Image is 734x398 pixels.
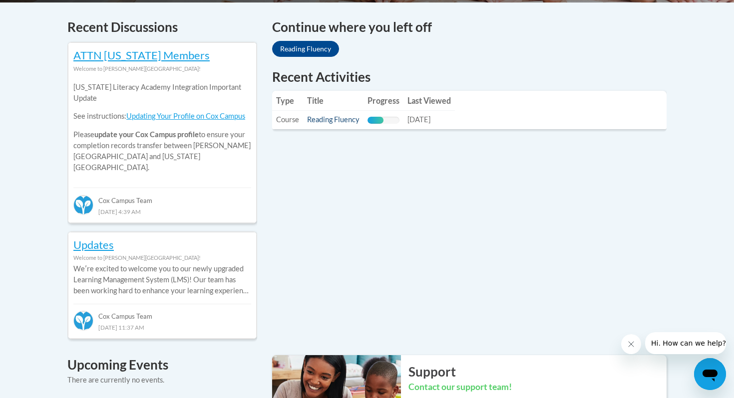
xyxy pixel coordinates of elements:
h2: Support [408,363,667,381]
span: [DATE] [407,115,430,124]
h1: Recent Activities [272,68,667,86]
div: Welcome to [PERSON_NAME][GEOGRAPHIC_DATA]! [73,63,251,74]
img: Cox Campus Team [73,195,93,215]
a: Updates [73,238,114,251]
iframe: Button to launch messaging window [694,358,726,390]
p: See instructions: [73,111,251,122]
div: [DATE] 11:37 AM [73,322,251,333]
h3: Contact our support team! [408,381,667,394]
a: ATTN [US_STATE] Members [73,48,210,62]
div: Please to ensure your completion records transfer between [PERSON_NAME][GEOGRAPHIC_DATA] and [US_... [73,74,251,181]
div: Cox Campus Team [73,188,251,205]
p: [US_STATE] Literacy Academy Integration Important Update [73,82,251,104]
div: [DATE] 4:39 AM [73,206,251,217]
iframe: Message from company [645,332,726,354]
div: Welcome to [PERSON_NAME][GEOGRAPHIC_DATA]! [73,252,251,263]
span: Course [276,115,299,124]
div: Progress, % [367,117,383,124]
h4: Continue where you left off [272,17,667,37]
th: Progress [364,91,403,111]
img: Cox Campus Team [73,311,93,331]
p: Weʹre excited to welcome you to our newly upgraded Learning Management System (LMS)! Our team has... [73,263,251,296]
iframe: Close message [621,334,641,354]
b: update your Cox Campus profile [94,130,199,139]
a: Reading Fluency [272,41,339,57]
span: There are currently no events. [67,376,164,384]
th: Type [272,91,303,111]
th: Last Viewed [403,91,455,111]
h4: Upcoming Events [67,355,257,375]
a: Reading Fluency [307,115,360,124]
th: Title [303,91,364,111]
h4: Recent Discussions [67,17,257,37]
div: Cox Campus Team [73,304,251,322]
a: Updating Your Profile on Cox Campus [126,112,245,120]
